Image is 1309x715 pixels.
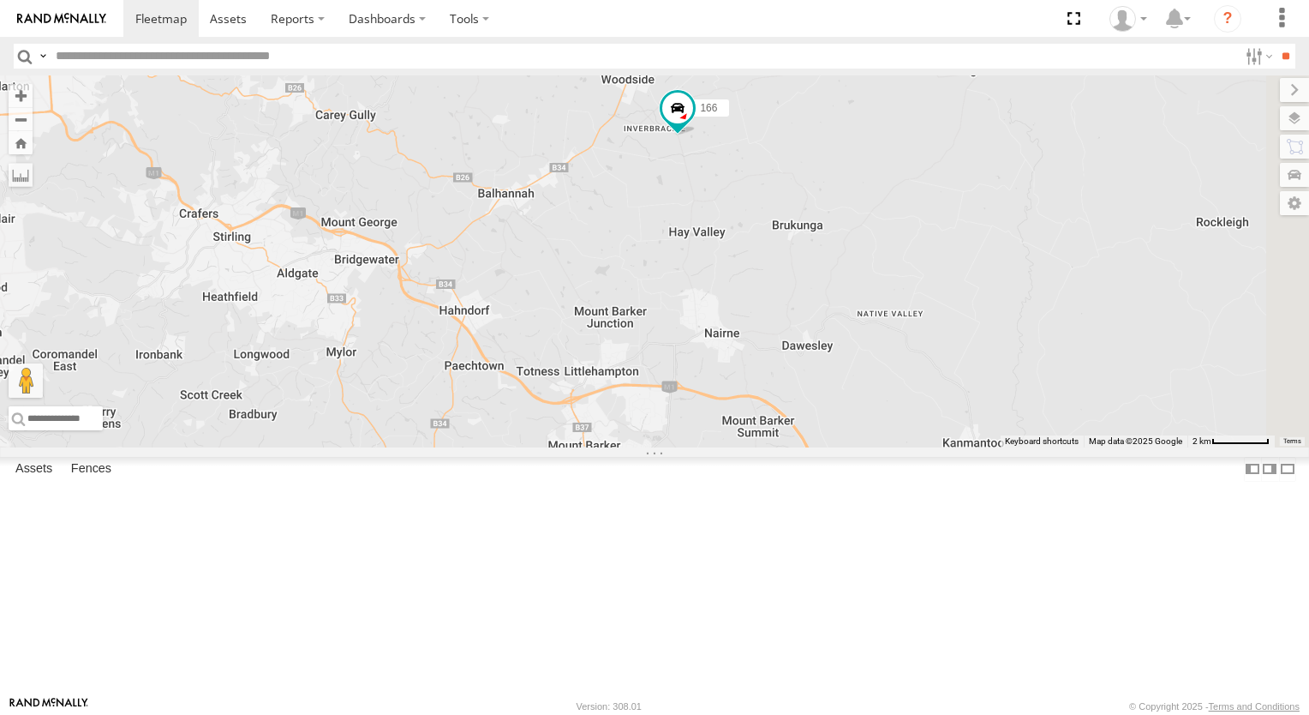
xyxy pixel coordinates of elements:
div: Kellie Roberts [1103,6,1153,32]
span: 166 [700,103,717,115]
label: Hide Summary Table [1279,457,1296,482]
a: Visit our Website [9,698,88,715]
button: Keyboard shortcuts [1005,436,1079,448]
label: Dock Summary Table to the Right [1261,457,1278,482]
span: Map data ©2025 Google [1089,436,1182,446]
label: Map Settings [1280,191,1309,215]
label: Measure [9,163,33,187]
button: Zoom out [9,107,33,131]
div: © Copyright 2025 - [1129,701,1300,712]
button: Zoom in [9,84,33,107]
label: Fences [63,457,120,481]
label: Search Filter Options [1239,44,1276,69]
a: Terms (opens in new tab) [1283,438,1301,445]
button: Drag Pegman onto the map to open Street View [9,364,43,398]
label: Dock Summary Table to the Left [1244,457,1261,482]
img: rand-logo.svg [17,13,106,25]
a: Terms and Conditions [1209,701,1300,712]
button: Map Scale: 2 km per 64 pixels [1187,436,1275,448]
label: Assets [7,457,61,481]
label: Search Query [36,44,50,69]
div: Version: 308.01 [577,701,642,712]
button: Zoom Home [9,131,33,154]
i: ? [1214,5,1241,33]
span: 2 km [1192,436,1211,446]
